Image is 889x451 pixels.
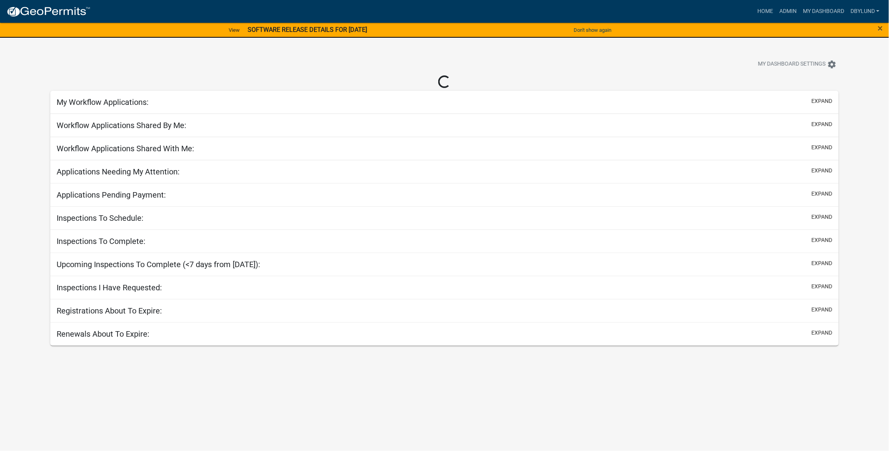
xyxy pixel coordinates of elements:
h5: Upcoming Inspections To Complete (<7 days from [DATE]): [57,260,260,269]
h5: Workflow Applications Shared By Me: [57,121,186,130]
h5: Renewals About To Expire: [57,329,149,339]
h5: My Workflow Applications: [57,97,149,107]
button: expand [812,143,832,152]
button: expand [812,306,832,314]
h5: Inspections To Complete: [57,236,145,246]
h5: Workflow Applications Shared With Me: [57,144,194,153]
h5: Applications Needing My Attention: [57,167,180,176]
button: expand [812,259,832,268]
button: expand [812,282,832,291]
h5: Inspections To Schedule: [57,213,143,223]
strong: SOFTWARE RELEASE DETAILS FOR [DATE] [248,26,367,33]
button: My Dashboard Settingssettings [752,57,843,72]
h5: Applications Pending Payment: [57,190,166,200]
button: Don't show again [571,24,615,37]
h5: Registrations About To Expire: [57,306,162,315]
i: settings [827,60,837,69]
button: expand [812,120,832,128]
a: My Dashboard [800,4,847,19]
button: expand [812,236,832,244]
a: View [226,24,243,37]
a: Home [754,4,776,19]
button: expand [812,167,832,175]
span: × [878,23,883,34]
a: dbylund [847,4,883,19]
button: expand [812,213,832,221]
button: Close [878,24,883,33]
a: Admin [776,4,800,19]
button: expand [812,97,832,105]
button: expand [812,329,832,337]
button: expand [812,190,832,198]
h5: Inspections I Have Requested: [57,283,162,292]
span: My Dashboard Settings [758,60,826,69]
